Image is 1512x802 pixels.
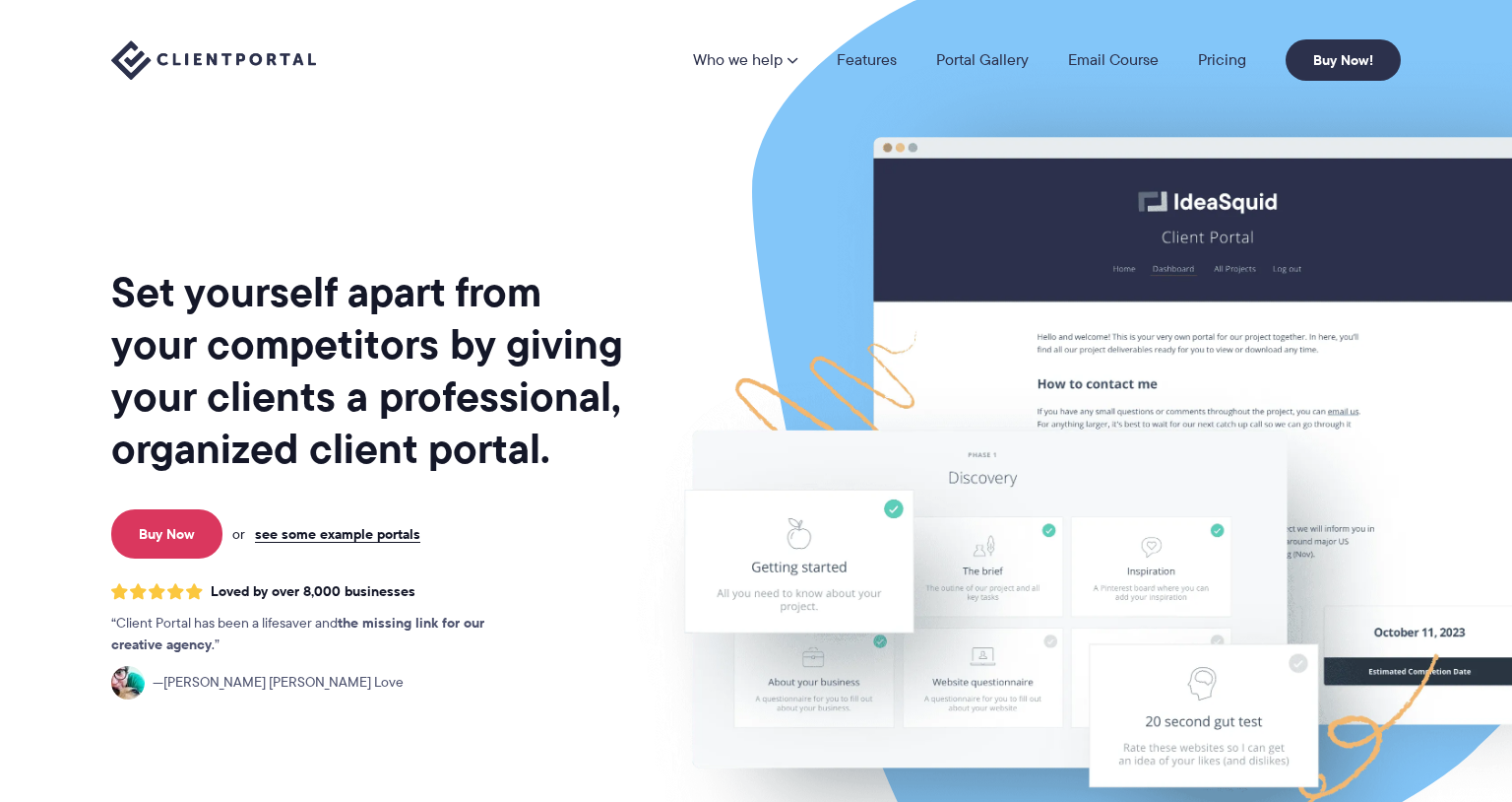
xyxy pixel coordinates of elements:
[1068,52,1159,68] a: Email Course
[693,52,797,68] a: Who we help
[1198,52,1246,68] a: Pricing
[153,672,404,694] span: [PERSON_NAME] [PERSON_NAME] Love
[111,509,222,559] a: Buy Now
[232,525,245,543] span: or
[111,266,627,475] h1: Set yourself apart from your competitors by giving your clients a professional, organized client ...
[211,583,415,600] span: Loved by over 8,000 businesses
[936,52,1029,68] a: Portal Gallery
[837,52,897,68] a: Features
[111,613,525,656] p: Client Portal has been a lifesaver and .
[1286,39,1401,81] a: Buy Now!
[255,525,420,543] a: see some example portals
[111,612,484,655] strong: the missing link for our creative agency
